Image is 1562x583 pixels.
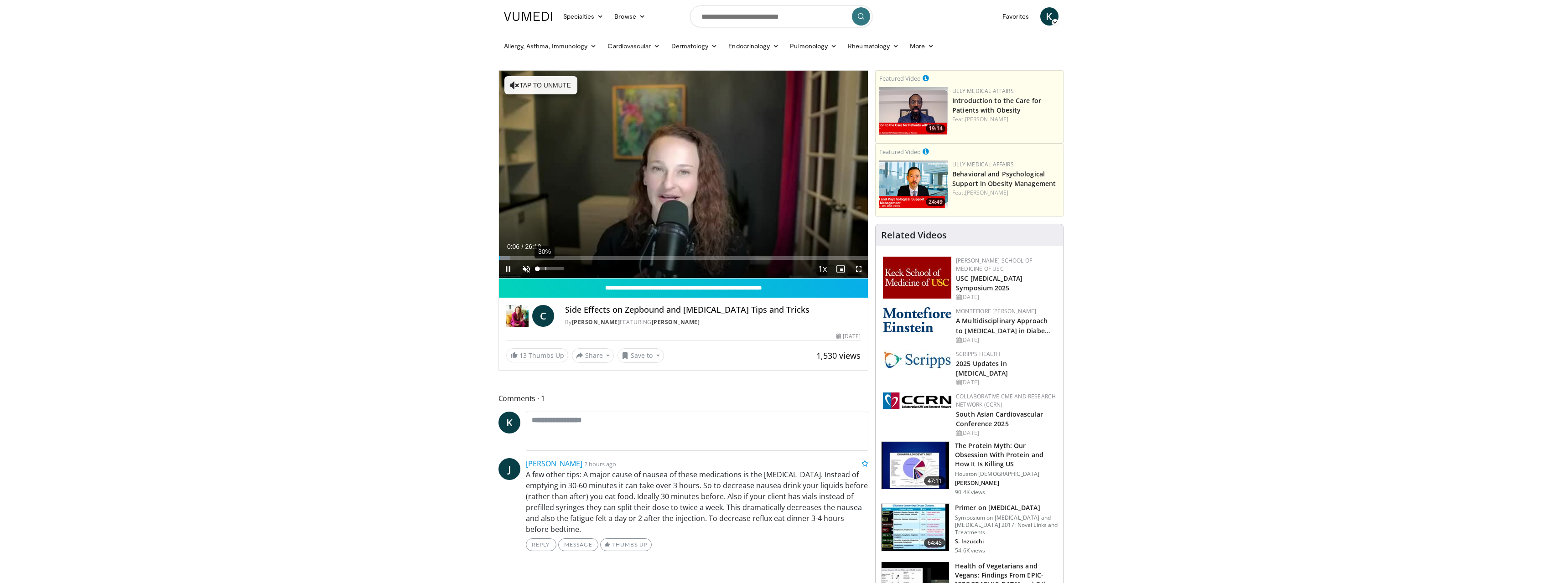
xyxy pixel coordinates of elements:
a: Allergy, Asthma, Immunology [498,37,602,55]
p: Symposium on [MEDICAL_DATA] and [MEDICAL_DATA] 2017: Novel Links and Treatments [955,514,1058,536]
small: Featured Video [879,74,921,83]
div: By FEATURING [565,318,861,326]
a: K [1040,7,1059,26]
a: Endocrinology [723,37,784,55]
span: 47:11 [924,476,946,485]
div: [DATE] [956,293,1056,301]
div: Feat. [952,189,1059,197]
a: Rheumatology [842,37,904,55]
a: [PERSON_NAME] [652,318,700,326]
a: Pulmonology [784,37,842,55]
div: [DATE] [956,378,1056,387]
a: Dermatology [666,37,723,55]
a: A Multidisciplinary Approach to [MEDICAL_DATA] in Diabe… [956,316,1050,335]
a: USC [MEDICAL_DATA] Symposium 2025 [956,274,1022,292]
img: 022d2313-3eaa-4549-99ac-ae6801cd1fdc.150x105_q85_crop-smart_upscale.jpg [882,504,949,551]
a: 64:45 Primer on [MEDICAL_DATA] Symposium on [MEDICAL_DATA] and [MEDICAL_DATA] 2017: Novel Links a... [881,503,1058,554]
h4: Related Videos [881,230,947,241]
div: Volume Level [538,267,564,270]
a: Cardiovascular [602,37,665,55]
span: 24:49 [926,198,945,206]
div: [DATE] [956,336,1056,344]
img: b0142b4c-93a1-4b58-8f91-5265c282693c.png.150x105_q85_autocrop_double_scale_upscale_version-0.2.png [883,307,951,332]
a: Lilly Medical Affairs [952,160,1014,168]
a: 2025 Updates in [MEDICAL_DATA] [956,359,1008,377]
button: Save to [618,348,664,363]
div: [DATE] [836,332,861,341]
a: [PERSON_NAME] [526,459,582,469]
span: 13 [519,351,527,360]
img: a04ee3ba-8487-4636-b0fb-5e8d268f3737.png.150x105_q85_autocrop_double_scale_upscale_version-0.2.png [883,392,951,409]
a: More [904,37,939,55]
button: Tap to unmute [504,76,577,94]
small: Featured Video [879,148,921,156]
button: Enable picture-in-picture mode [831,260,850,278]
button: Share [572,348,614,363]
img: acc2e291-ced4-4dd5-b17b-d06994da28f3.png.150x105_q85_crop-smart_upscale.png [879,87,948,135]
a: Specialties [558,7,609,26]
a: [PERSON_NAME] [572,318,620,326]
img: c9f2b0b7-b02a-4276-a72a-b0cbb4230bc1.jpg.150x105_q85_autocrop_double_scale_upscale_version-0.2.jpg [883,350,951,369]
div: [DATE] [956,429,1056,437]
img: 7b941f1f-d101-407a-8bfa-07bd47db01ba.png.150x105_q85_autocrop_double_scale_upscale_version-0.2.jpg [883,257,951,299]
div: Progress Bar [499,256,868,260]
a: [PERSON_NAME] [965,115,1008,123]
a: Browse [609,7,651,26]
a: Message [558,538,598,551]
a: Montefiore [PERSON_NAME] [956,307,1036,315]
a: Behavioral and Psychological Support in Obesity Management [952,170,1056,188]
button: Playback Rate [813,260,831,278]
a: South Asian Cardiovascular Conference 2025 [956,410,1043,428]
input: Search topics, interventions [690,5,872,27]
button: Unmute [517,260,535,278]
span: 0:06 [507,243,519,250]
video-js: Video Player [499,71,868,279]
button: Fullscreen [850,260,868,278]
img: Dr. Carolynn Francavilla [506,305,529,327]
a: Reply [526,538,556,551]
p: A few other tips: A major cause of nausea of these medications is the [MEDICAL_DATA]. Instead of ... [526,469,869,535]
a: Lilly Medical Affairs [952,87,1014,95]
a: J [498,458,520,480]
span: 26:19 [525,243,541,250]
span: Comments 1 [498,392,869,404]
a: Collaborative CME and Research Network (CCRN) [956,392,1056,408]
a: 19:14 [879,87,948,135]
p: 54.6K views [955,547,985,554]
img: ba3304f6-7838-4e41-9c0f-2e31ebde6754.png.150x105_q85_crop-smart_upscale.png [879,160,948,208]
a: 13 Thumbs Up [506,348,568,362]
img: VuMedi Logo [504,12,552,21]
span: 1,530 views [816,350,861,361]
a: 24:49 [879,160,948,208]
p: 90.4K views [955,489,985,496]
small: 2 hours ago [584,460,616,468]
a: K [498,412,520,433]
span: / [522,243,524,250]
a: Favorites [997,7,1035,26]
a: Scripps Health [956,350,1000,358]
button: Pause [499,260,517,278]
span: 19:14 [926,124,945,133]
p: Houston [DEMOGRAPHIC_DATA] [955,470,1058,478]
span: 64:45 [924,538,946,547]
a: [PERSON_NAME] [965,189,1008,196]
p: S. Inzucchi [955,538,1058,545]
img: b7b8b05e-5021-418b-a89a-60a270e7cf82.150x105_q85_crop-smart_upscale.jpg [882,442,949,489]
a: Introduction to the Care for Patients with Obesity [952,96,1041,114]
h3: The Protein Myth: Our Obsession With Protein and How It Is Killing US [955,441,1058,469]
h4: Side Effects on Zepbound and [MEDICAL_DATA] Tips and Tricks [565,305,861,315]
a: C [532,305,554,327]
a: 47:11 The Protein Myth: Our Obsession With Protein and How It Is Killing US Houston [DEMOGRAPHIC_... [881,441,1058,496]
p: [PERSON_NAME] [955,480,1058,487]
h3: Primer on [MEDICAL_DATA] [955,503,1058,512]
a: Thumbs Up [600,538,652,551]
div: Feat. [952,115,1059,124]
a: [PERSON_NAME] School of Medicine of USC [956,257,1032,273]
